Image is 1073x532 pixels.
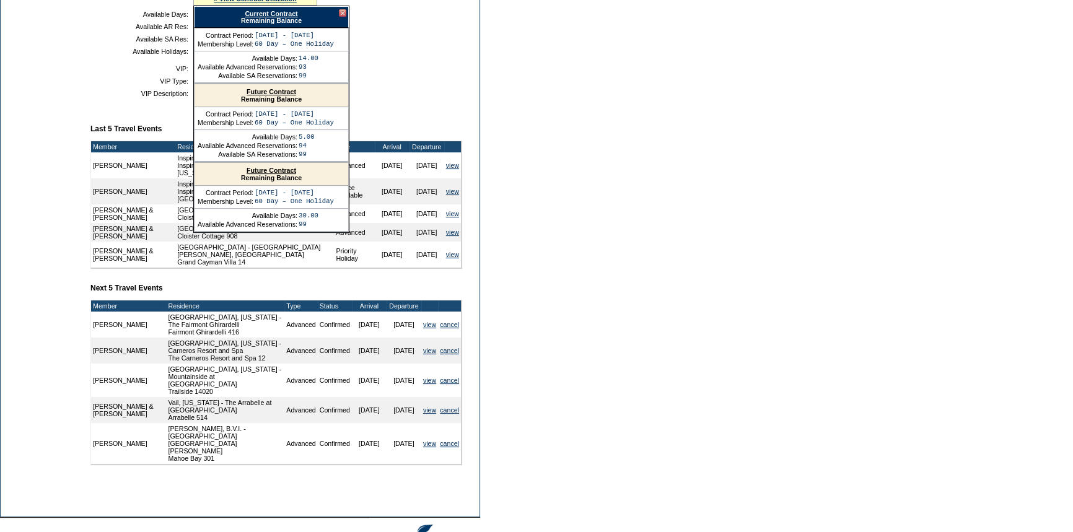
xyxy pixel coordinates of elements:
[409,178,444,204] td: [DATE]
[284,338,317,364] td: Advanced
[440,406,459,414] a: cancel
[198,212,297,219] td: Available Days:
[245,10,297,17] a: Current Contract
[91,312,162,338] td: [PERSON_NAME]
[334,223,374,242] td: Advanced
[91,364,162,397] td: [PERSON_NAME]
[195,163,348,186] div: Remaining Balance
[318,364,352,397] td: Confirmed
[299,72,318,79] td: 99
[440,440,459,447] a: cancel
[198,142,297,149] td: Available Advanced Reservations:
[198,63,297,71] td: Available Advanced Reservations:
[198,220,297,228] td: Available Advanced Reservations:
[334,141,374,152] td: Type
[409,204,444,223] td: [DATE]
[166,364,284,397] td: [GEOGRAPHIC_DATA], [US_STATE] - Mountainside at [GEOGRAPHIC_DATA] Trailside 14020
[352,312,387,338] td: [DATE]
[95,77,188,85] td: VIP Type:
[352,300,387,312] td: Arrival
[387,300,421,312] td: Departure
[198,133,297,141] td: Available Days:
[334,204,374,223] td: Advanced
[375,223,409,242] td: [DATE]
[440,347,459,354] a: cancel
[299,63,318,71] td: 93
[91,338,162,364] td: [PERSON_NAME]
[299,55,318,62] td: 14.00
[334,242,374,268] td: Priority Holiday
[91,141,175,152] td: Member
[423,440,436,447] a: view
[446,162,459,169] a: view
[198,119,253,126] td: Membership Level:
[198,55,297,62] td: Available Days:
[166,300,284,312] td: Residence
[195,84,348,107] div: Remaining Balance
[95,23,188,30] td: Available AR Res:
[375,152,409,178] td: [DATE]
[198,32,253,39] td: Contract Period:
[423,406,436,414] a: view
[423,347,436,354] a: view
[175,204,334,223] td: [GEOGRAPHIC_DATA], [US_STATE] - The Cloister Cloister Cottage 906
[409,152,444,178] td: [DATE]
[95,35,188,43] td: Available SA Res:
[166,338,284,364] td: [GEOGRAPHIC_DATA], [US_STATE] - Carneros Resort and Spa The Carneros Resort and Spa 12
[198,150,297,158] td: Available SA Reservations:
[423,321,436,328] a: view
[299,150,315,158] td: 99
[299,220,318,228] td: 99
[352,338,387,364] td: [DATE]
[198,40,253,48] td: Membership Level:
[166,312,284,338] td: [GEOGRAPHIC_DATA], [US_STATE] - The Fairmont Ghirardelli Fairmont Ghirardelli 416
[91,300,162,312] td: Member
[284,423,317,464] td: Advanced
[284,312,317,338] td: Advanced
[255,189,334,196] td: [DATE] - [DATE]
[95,90,188,97] td: VIP Description:
[255,110,334,118] td: [DATE] - [DATE]
[299,212,318,219] td: 30.00
[375,242,409,268] td: [DATE]
[166,397,284,423] td: Vail, [US_STATE] - The Arrabelle at [GEOGRAPHIC_DATA] Arrabelle 514
[95,65,188,72] td: VIP:
[255,32,334,39] td: [DATE] - [DATE]
[255,119,334,126] td: 60 Day – One Holiday
[175,141,334,152] td: Residence
[95,48,188,55] td: Available Holidays:
[387,364,421,397] td: [DATE]
[352,364,387,397] td: [DATE]
[409,141,444,152] td: Departure
[198,189,253,196] td: Contract Period:
[375,141,409,152] td: Arrival
[247,88,296,95] a: Future Contract
[334,178,374,204] td: Space Available
[375,204,409,223] td: [DATE]
[409,223,444,242] td: [DATE]
[255,198,334,205] td: 60 Day – One Holiday
[375,178,409,204] td: [DATE]
[299,133,315,141] td: 5.00
[198,198,253,205] td: Membership Level:
[95,11,188,18] td: Available Days:
[446,210,459,217] a: view
[423,377,436,384] a: view
[175,178,334,204] td: Inspirato Inspirato Reservation - [GEOGRAPHIC_DATA]-[GEOGRAPHIC_DATA]
[91,242,175,268] td: [PERSON_NAME] & [PERSON_NAME]
[255,40,334,48] td: 60 Day – One Holiday
[166,423,284,464] td: [PERSON_NAME], B.V.I. - [GEOGRAPHIC_DATA] [GEOGRAPHIC_DATA][PERSON_NAME] Mahoe Bay 301
[446,229,459,236] a: view
[352,397,387,423] td: [DATE]
[299,142,315,149] td: 94
[175,242,334,268] td: [GEOGRAPHIC_DATA] - [GEOGRAPHIC_DATA][PERSON_NAME], [GEOGRAPHIC_DATA] Grand Cayman Villa 14
[387,338,421,364] td: [DATE]
[90,284,163,292] b: Next 5 Travel Events
[352,423,387,464] td: [DATE]
[91,178,175,204] td: [PERSON_NAME]
[91,152,175,178] td: [PERSON_NAME]
[91,397,162,423] td: [PERSON_NAME] & [PERSON_NAME]
[318,300,352,312] td: Status
[446,188,459,195] a: view
[91,223,175,242] td: [PERSON_NAME] & [PERSON_NAME]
